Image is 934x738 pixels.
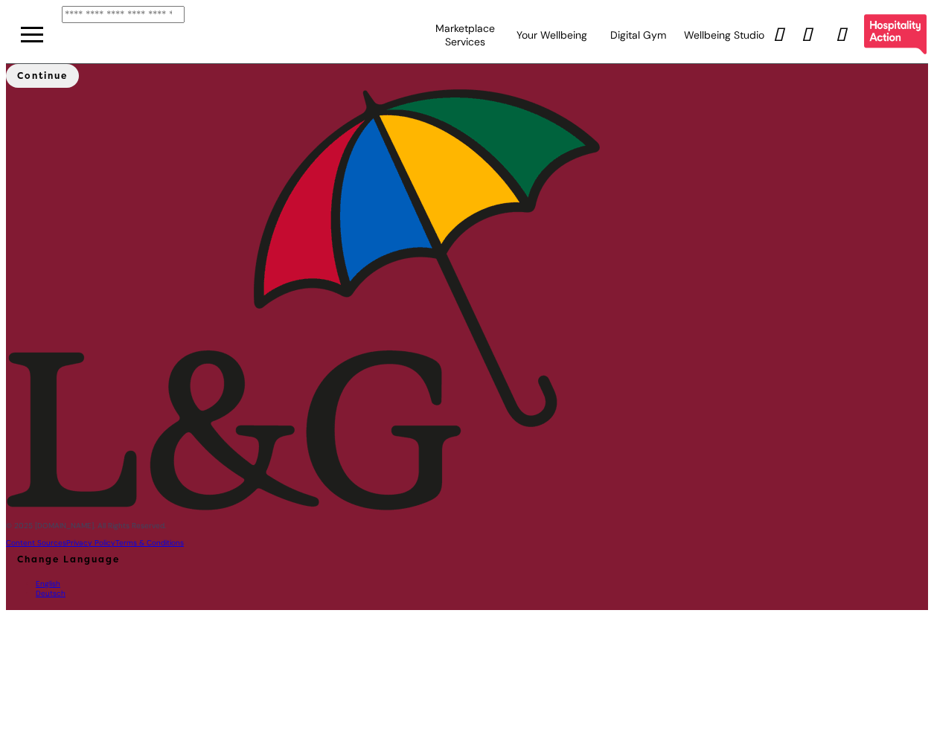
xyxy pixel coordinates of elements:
button: Continue [6,64,79,88]
a: Content Sources [6,538,66,548]
button: Change Language [6,548,131,571]
div: Your Wellbeing [508,12,595,57]
a: Terms & Conditions [115,538,184,548]
div: Marketplace Services [422,12,508,57]
img: Spectrum.Life logo [6,88,601,511]
div: Wellbeing Studio [681,12,767,57]
a: English [36,579,60,588]
a: Privacy Policy [66,538,115,548]
a: Deutsch [36,588,65,598]
div: Digital Gym [595,12,681,57]
span: Continue [17,71,68,81]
